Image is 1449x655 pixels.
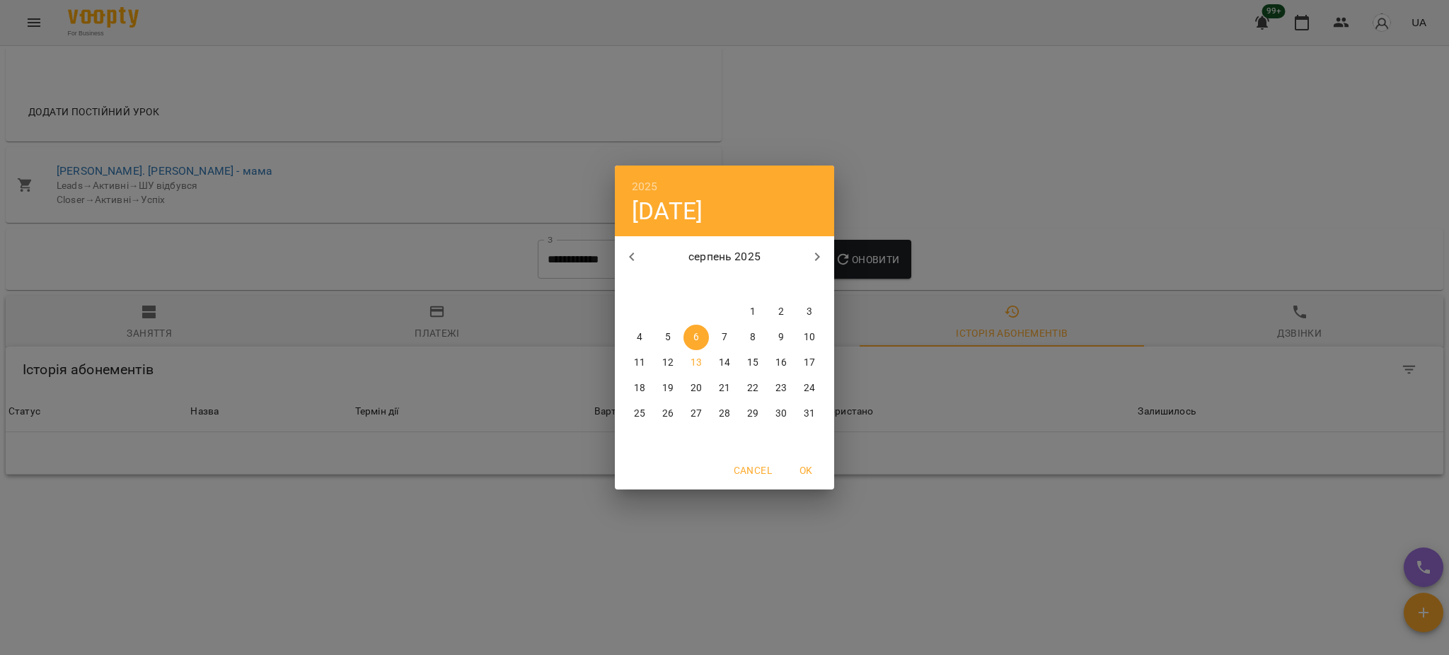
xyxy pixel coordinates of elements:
[712,376,737,401] button: 21
[768,350,794,376] button: 16
[797,401,822,427] button: 31
[797,376,822,401] button: 24
[797,350,822,376] button: 17
[768,299,794,325] button: 2
[747,356,758,370] p: 15
[683,350,709,376] button: 13
[797,278,822,292] span: нд
[804,407,815,421] p: 31
[662,407,674,421] p: 26
[655,278,681,292] span: вт
[719,356,730,370] p: 14
[740,325,766,350] button: 8
[627,278,652,292] span: пн
[740,278,766,292] span: пт
[797,325,822,350] button: 10
[719,381,730,395] p: 21
[632,177,658,197] button: 2025
[768,278,794,292] span: сб
[627,376,652,401] button: 18
[807,305,812,319] p: 3
[691,381,702,395] p: 20
[662,356,674,370] p: 12
[632,197,703,226] button: [DATE]
[740,401,766,427] button: 29
[778,330,784,344] p: 9
[740,376,766,401] button: 22
[649,248,801,265] p: серпень 2025
[634,381,645,395] p: 18
[768,376,794,401] button: 23
[740,350,766,376] button: 15
[789,462,823,479] span: OK
[804,356,815,370] p: 17
[683,376,709,401] button: 20
[655,401,681,427] button: 26
[804,330,815,344] p: 10
[691,356,702,370] p: 13
[775,356,787,370] p: 16
[775,381,787,395] p: 23
[634,407,645,421] p: 25
[693,330,699,344] p: 6
[655,376,681,401] button: 19
[662,381,674,395] p: 19
[797,299,822,325] button: 3
[734,462,772,479] span: Cancel
[712,325,737,350] button: 7
[728,458,778,483] button: Cancel
[712,401,737,427] button: 28
[683,401,709,427] button: 27
[768,401,794,427] button: 30
[750,305,756,319] p: 1
[627,350,652,376] button: 11
[747,407,758,421] p: 29
[683,325,709,350] button: 6
[712,278,737,292] span: чт
[740,299,766,325] button: 1
[655,350,681,376] button: 12
[627,401,652,427] button: 25
[804,381,815,395] p: 24
[683,278,709,292] span: ср
[783,458,829,483] button: OK
[750,330,756,344] p: 8
[691,407,702,421] p: 27
[778,305,784,319] p: 2
[719,407,730,421] p: 28
[722,330,727,344] p: 7
[665,330,671,344] p: 5
[775,407,787,421] p: 30
[634,356,645,370] p: 11
[655,325,681,350] button: 5
[627,325,652,350] button: 4
[768,325,794,350] button: 9
[747,381,758,395] p: 22
[712,350,737,376] button: 14
[637,330,642,344] p: 4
